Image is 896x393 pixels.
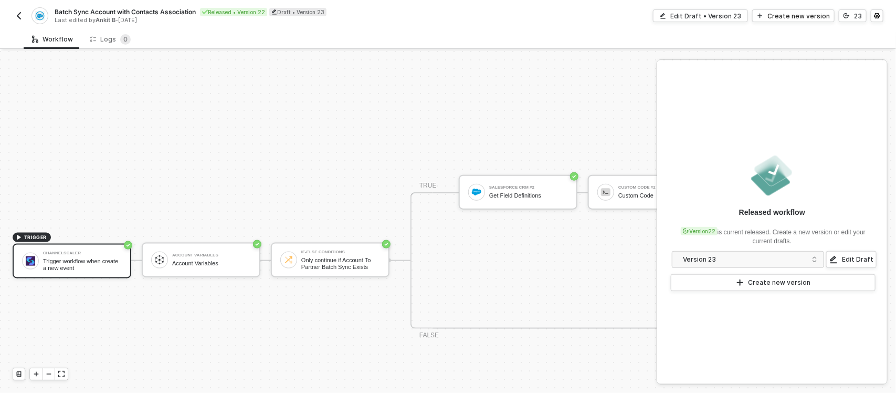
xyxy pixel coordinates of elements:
[301,250,380,254] div: If-Else Conditions
[55,7,196,16] span: Batch Sync Account with Contacts Association
[618,185,697,190] div: Custom Code #2
[671,274,876,291] button: Create new version
[16,234,22,241] span: icon-play
[736,278,744,287] span: icon-play
[96,16,115,24] span: Ankit B
[842,255,873,264] div: Edit Draft
[33,371,39,377] span: icon-play
[844,13,850,19] span: icon-versioning
[200,8,267,16] div: Released • Version 22
[826,251,877,268] button: Edit Draft
[419,330,439,340] div: FALSE
[570,172,578,181] span: icon-success-page
[854,12,862,20] div: 23
[55,16,447,24] div: Last edited by - [DATE]
[15,12,23,20] img: back
[43,258,122,271] div: Trigger workflow when create a new event
[46,371,52,377] span: icon-minus
[683,254,806,265] div: Version 23
[839,9,867,22] button: 23
[172,260,251,267] div: Account Variables
[284,255,293,265] img: icon
[43,251,122,255] div: Channelscaler
[382,240,391,249] span: icon-success-page
[24,233,47,242] span: TRIGGER
[172,253,251,257] div: Account Variables
[489,185,568,190] div: Salesforce CRM #2
[269,8,326,16] div: Draft • Version 23
[653,9,748,22] button: Edit Draft • Version 23
[767,12,830,20] div: Create new version
[26,256,35,266] img: icon
[155,255,164,265] img: icon
[670,222,874,246] div: is current released. Create a new version or edit your current drafts.
[32,35,73,44] div: Workflow
[874,13,880,19] span: icon-settings
[829,255,838,264] span: icon-edit
[739,207,805,218] div: Released workflow
[752,9,835,22] button: Create new version
[419,181,437,191] div: TRUE
[124,241,132,250] span: icon-success-page
[90,34,131,45] div: Logs
[271,9,277,15] span: icon-edit
[58,371,65,377] span: icon-expand
[670,12,741,20] div: Edit Draft • Version 23
[681,227,718,235] div: Version 22
[660,13,666,19] span: icon-edit
[472,188,481,197] img: icon
[601,188,610,197] img: icon
[120,34,131,45] sup: 0
[489,192,568,199] div: Get Field Definitions
[618,192,697,199] div: Custom Code
[301,257,380,270] div: Only continue if Account To Partner Batch Sync Exists
[749,152,795,199] img: released.png
[13,9,25,22] button: back
[749,278,811,287] div: Create new version
[35,11,44,20] img: integration-icon
[253,240,261,249] span: icon-success-page
[757,13,763,19] span: icon-play
[683,228,689,234] span: icon-versioning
